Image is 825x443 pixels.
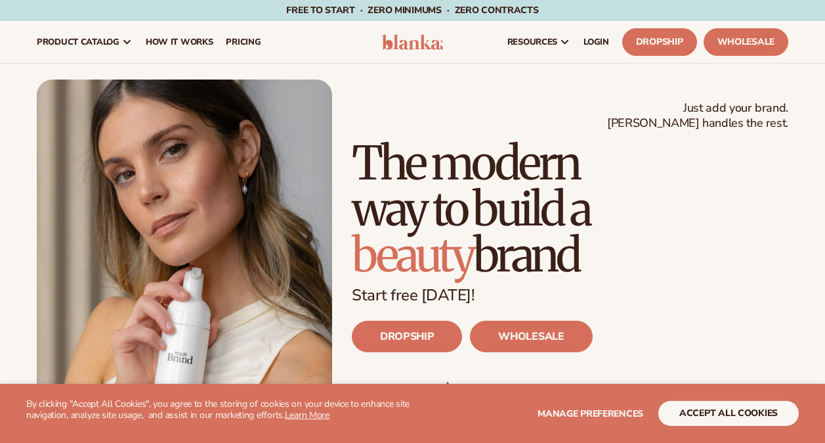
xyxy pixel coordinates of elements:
[286,4,538,16] span: Free to start · ZERO minimums · ZERO contracts
[607,101,788,131] span: Just add your brand. [PERSON_NAME] handles the rest.
[501,21,577,63] a: resources
[352,321,462,352] a: DROPSHIP
[419,379,501,400] p: 4.9
[538,408,643,420] span: Manage preferences
[583,37,609,47] span: LOGIN
[352,379,406,400] p: 100K+
[577,21,616,63] a: LOGIN
[704,28,788,56] a: Wholesale
[219,21,267,63] a: pricing
[470,321,592,352] a: WHOLESALE
[538,401,643,426] button: Manage preferences
[622,28,697,56] a: Dropship
[658,401,799,426] button: accept all cookies
[514,379,613,400] p: 450+
[30,21,139,63] a: product catalog
[26,399,413,421] p: By clicking "Accept All Cookies", you agree to the storing of cookies on your device to enhance s...
[382,34,444,50] img: logo
[146,37,213,47] span: How It Works
[285,409,329,421] a: Learn More
[352,286,788,305] p: Start free [DATE]!
[226,37,261,47] span: pricing
[352,140,788,278] h1: The modern way to build a brand
[507,37,557,47] span: resources
[352,226,473,284] span: beauty
[37,37,119,47] span: product catalog
[139,21,220,63] a: How It Works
